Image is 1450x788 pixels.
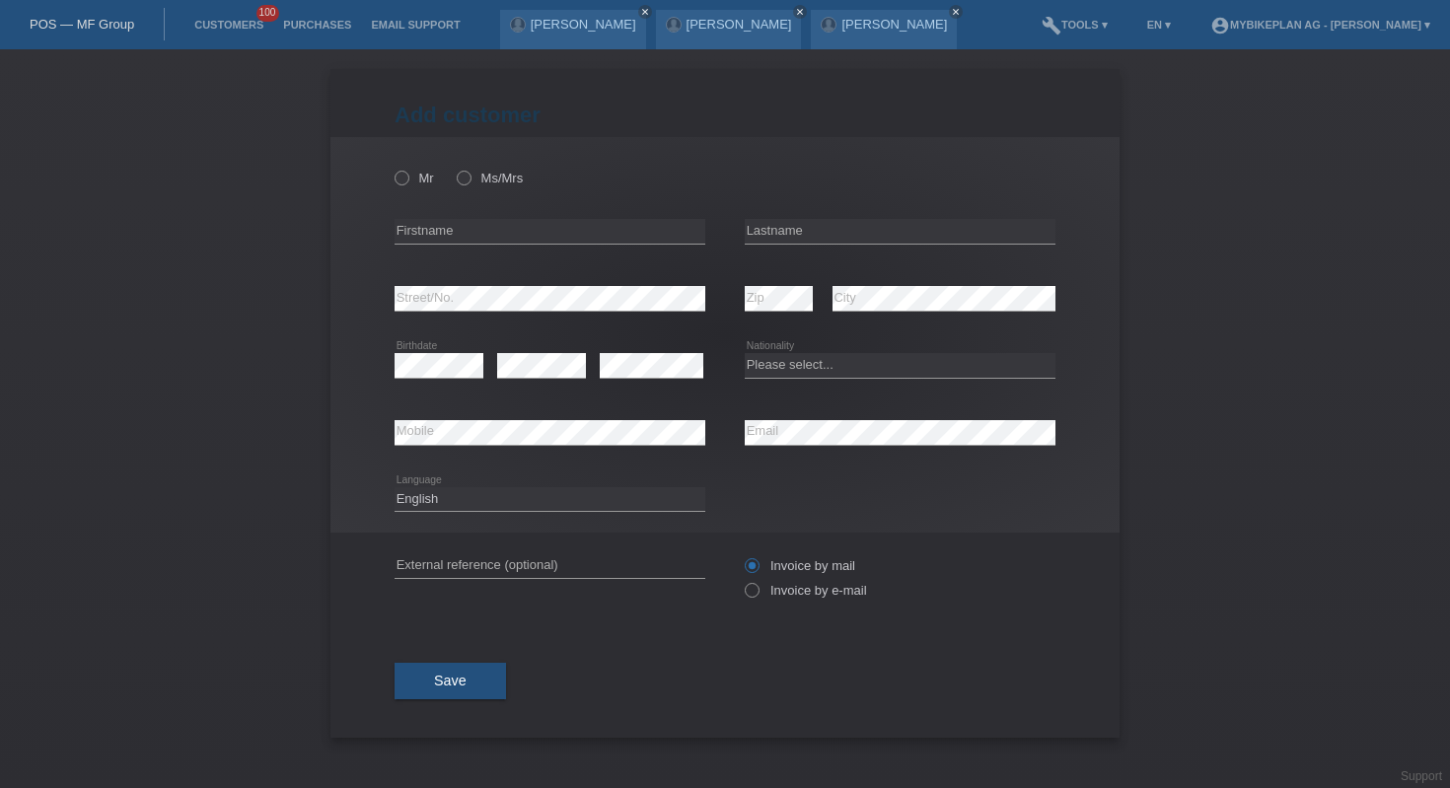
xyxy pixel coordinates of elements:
a: Support [1401,769,1442,783]
a: buildTools ▾ [1032,19,1118,31]
button: Save [395,663,506,700]
a: [PERSON_NAME] [841,17,947,32]
a: Purchases [273,19,361,31]
a: close [793,5,807,19]
a: Customers [184,19,273,31]
i: build [1042,16,1061,36]
input: Ms/Mrs [457,171,470,183]
i: account_circle [1210,16,1230,36]
label: Invoice by mail [745,558,855,573]
span: 100 [256,5,280,22]
h1: Add customer [395,103,1055,127]
input: Invoice by e-mail [745,583,758,608]
a: EN ▾ [1137,19,1181,31]
input: Mr [395,171,407,183]
label: Mr [395,171,434,185]
a: close [949,5,963,19]
a: [PERSON_NAME] [687,17,792,32]
a: close [638,5,652,19]
i: close [795,7,805,17]
a: [PERSON_NAME] [531,17,636,32]
input: Invoice by mail [745,558,758,583]
label: Invoice by e-mail [745,583,867,598]
i: close [951,7,961,17]
span: Save [434,673,467,688]
a: POS — MF Group [30,17,134,32]
label: Ms/Mrs [457,171,523,185]
i: close [640,7,650,17]
a: Email Support [361,19,470,31]
a: account_circleMybikeplan AG - [PERSON_NAME] ▾ [1200,19,1440,31]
